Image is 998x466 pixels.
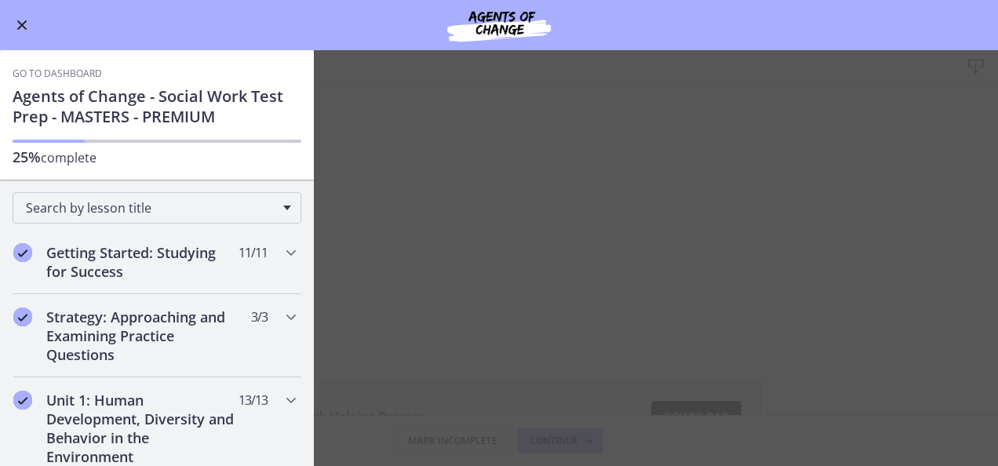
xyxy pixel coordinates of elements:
p: complete [13,147,301,167]
div: Search by lesson title [13,192,301,224]
h1: Agents of Change - Social Work Test Prep - MASTERS - PREMIUM [13,86,301,127]
i: Completed [13,391,32,410]
span: 11 / 11 [239,243,268,262]
i: Completed [13,243,32,262]
span: Search by lesson title [26,199,275,217]
i: Completed [13,308,32,326]
h2: Unit 1: Human Development, Diversity and Behavior in the Environment [46,391,238,466]
h2: Getting Started: Studying for Success [46,243,238,281]
span: 25% [13,147,41,166]
span: 3 / 3 [251,308,268,326]
img: Agents of Change Social Work Test Prep [405,6,593,44]
span: 13 / 13 [239,391,268,410]
button: Enable menu [13,16,31,35]
h2: Strategy: Approaching and Examining Practice Questions [46,308,238,364]
a: Go to Dashboard [13,67,102,80]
